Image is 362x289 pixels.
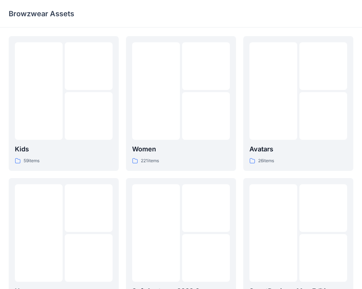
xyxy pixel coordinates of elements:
p: 59 items [24,157,39,165]
p: Browzwear Assets [9,9,74,19]
p: Kids [15,144,113,154]
a: Women221items [126,36,236,171]
p: 221 items [141,157,159,165]
a: Avatars26items [243,36,353,171]
p: Women [132,144,230,154]
a: Kids59items [9,36,119,171]
p: Avatars [249,144,347,154]
p: 26 items [258,157,274,165]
